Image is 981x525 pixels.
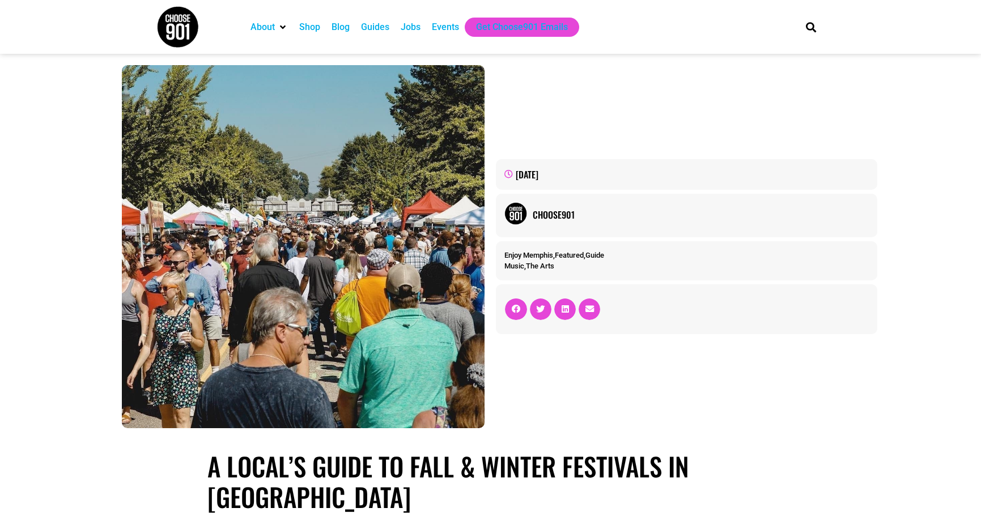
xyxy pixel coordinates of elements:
[432,20,459,34] a: Events
[504,251,604,259] span: , ,
[332,20,350,34] a: Blog
[555,251,584,259] a: Featured
[533,208,868,221] a: Choose901
[504,202,527,225] img: Picture of Choose901
[401,20,421,34] a: Jobs
[476,20,568,34] a: Get Choose901 Emails
[250,20,275,34] a: About
[554,298,576,320] div: Share on linkedin
[361,20,389,34] a: Guides
[504,262,554,270] span: ,
[526,262,554,270] a: The Arts
[579,298,600,320] div: Share on email
[207,451,774,512] h1: A Local’s Guide to Fall & Winter Festivals in [GEOGRAPHIC_DATA]
[516,168,538,181] time: [DATE]
[505,298,526,320] div: Share on facebook
[504,251,553,259] a: Enjoy Memphis
[530,298,551,320] div: Share on twitter
[801,18,820,36] div: Search
[245,18,787,37] nav: Main nav
[245,18,294,37] div: About
[504,262,524,270] a: Music
[585,251,604,259] a: Guide
[299,20,320,34] a: Shop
